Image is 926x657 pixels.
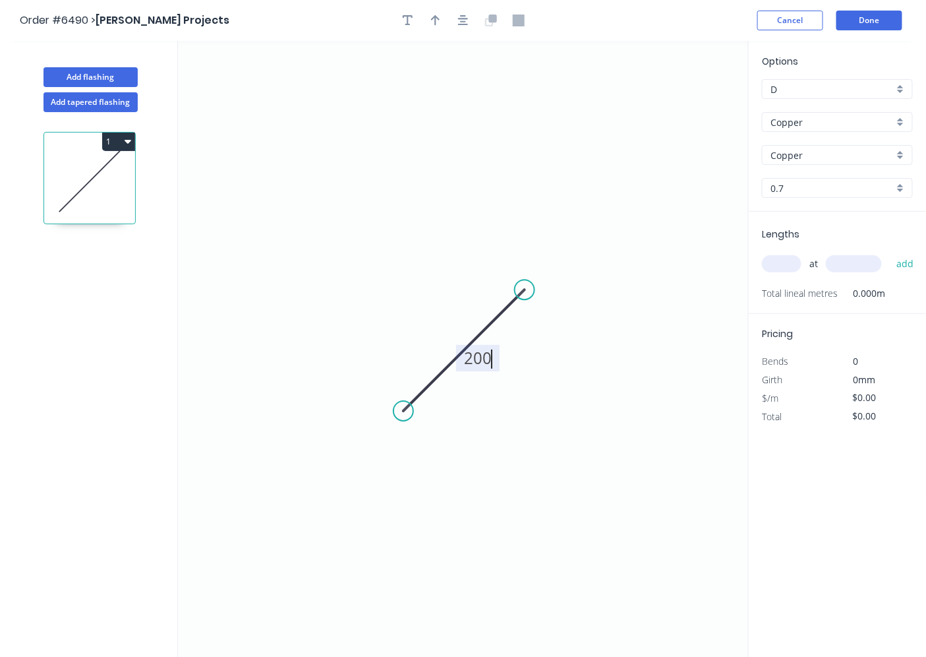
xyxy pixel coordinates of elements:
input: Thickness [770,181,894,195]
button: Cancel [757,11,823,30]
span: at [809,255,818,273]
span: Total [762,410,782,423]
span: Pricing [762,327,793,340]
button: add [890,253,921,275]
span: 0mm [854,373,876,386]
span: Girth [762,373,782,386]
button: Done [836,11,902,30]
input: Price level [770,82,894,96]
span: Options [762,55,798,68]
button: Add tapered flashing [43,92,138,112]
button: Add flashing [43,67,138,87]
input: Material [770,115,894,129]
button: 1 [102,133,135,151]
span: Bends [762,355,788,367]
span: [PERSON_NAME] Projects [96,13,229,28]
span: $/m [762,392,778,404]
span: Total lineal metres [762,284,838,303]
input: Colour [770,148,894,162]
span: Order #6490 > [20,13,96,28]
span: 0 [854,355,859,367]
tspan: 200 [464,348,492,369]
span: 0.000m [838,284,886,303]
span: Lengths [762,228,799,241]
